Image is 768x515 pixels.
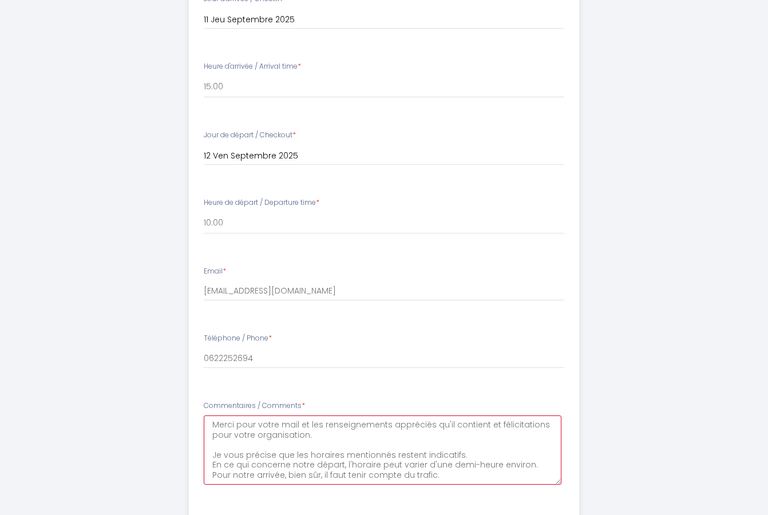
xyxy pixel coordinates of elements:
label: Jour de départ / Checkout [204,130,296,141]
label: Email [204,266,226,277]
label: Heure de départ / Departure time [204,197,319,208]
label: Commentaires / Comments [204,401,305,411]
label: Téléphone / Phone [204,333,272,344]
label: Heure d'arrivée / Arrival time [204,61,301,72]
